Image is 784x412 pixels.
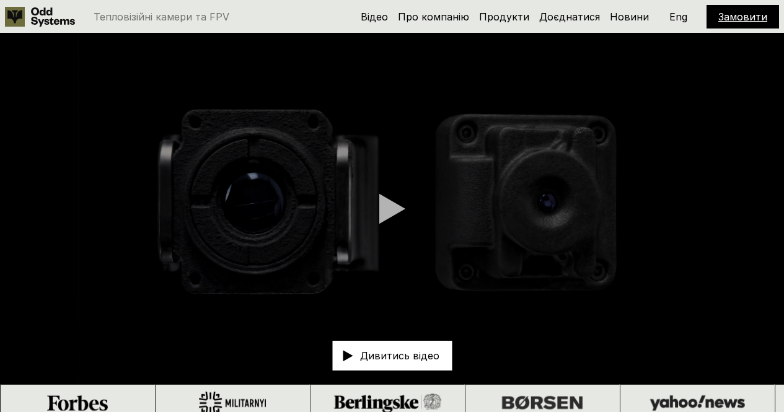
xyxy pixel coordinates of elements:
[479,11,529,23] a: Продукти
[718,11,767,23] a: Замовити
[398,11,469,23] a: Про компанію
[94,12,229,22] p: Тепловізійні камери та FPV
[360,351,439,361] p: Дивитись відео
[610,11,649,23] a: Новини
[539,11,600,23] a: Доєднатися
[361,11,388,23] a: Відео
[669,12,687,22] p: Eng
